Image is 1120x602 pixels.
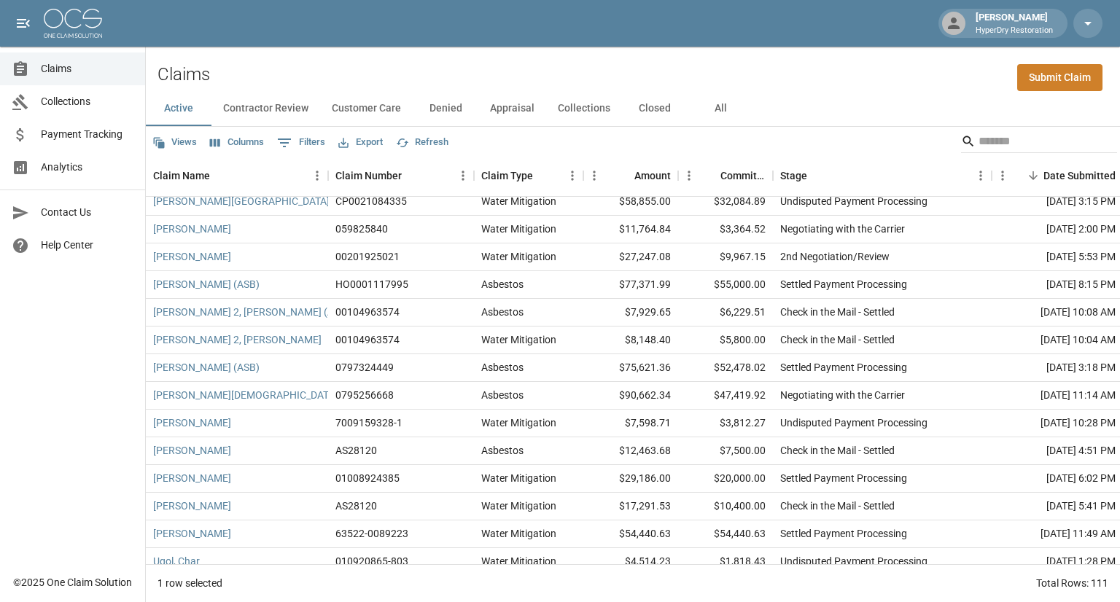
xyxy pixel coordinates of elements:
button: open drawer [9,9,38,38]
button: Sort [614,165,634,186]
div: Claim Name [146,155,328,196]
button: Sort [1023,165,1043,186]
div: $10,400.00 [678,493,773,520]
div: 00104963574 [335,332,400,347]
div: $3,364.52 [678,216,773,243]
div: Check in the Mail - Settled [780,499,895,513]
div: Claim Name [153,155,210,196]
div: Check in the Mail - Settled [780,443,895,458]
div: Search [961,130,1117,156]
div: 010920865-803 [335,554,408,568]
div: $90,662.34 [583,382,678,410]
button: Show filters [273,131,329,155]
div: Asbestos [481,360,524,375]
div: 0797324449 [335,360,394,375]
button: Denied [413,91,478,126]
span: Claims [41,61,133,77]
button: Views [149,131,201,154]
div: $3,812.27 [678,410,773,437]
button: All [688,91,753,126]
div: $1,818.43 [678,548,773,576]
div: Claim Number [328,155,474,196]
div: $7,598.71 [583,410,678,437]
div: Undisputed Payment Processing [780,554,927,568]
div: 0795256668 [335,388,394,402]
div: $27,247.08 [583,243,678,271]
div: $55,000.00 [678,271,773,299]
button: Menu [583,165,605,187]
div: $9,967.15 [678,243,773,271]
div: AS28120 [335,499,377,513]
div: Committed Amount [720,155,766,196]
button: Customer Care [320,91,413,126]
div: Water Mitigation [481,526,556,541]
div: $12,463.68 [583,437,678,465]
div: 00104963574 [335,305,400,319]
div: Negotiating with the Carrier [780,388,905,402]
p: HyperDry Restoration [976,25,1053,37]
div: Stage [773,155,992,196]
div: Asbestos [481,305,524,319]
a: [PERSON_NAME][DEMOGRAPHIC_DATA] (ASB) [153,388,366,402]
div: Stage [780,155,807,196]
div: Claim Number [335,155,402,196]
div: 1 row selected [157,576,222,590]
div: Settled Payment Processing [780,526,907,541]
div: $4,514.23 [583,548,678,576]
div: Water Mitigation [481,554,556,568]
div: CP0021084335 [335,194,407,208]
div: $8,148.40 [583,327,678,354]
div: $20,000.00 [678,465,773,493]
div: AS28120 [335,443,377,458]
div: dynamic tabs [146,91,1120,126]
div: Amount [634,155,671,196]
button: Sort [807,165,828,186]
a: [PERSON_NAME] [153,415,231,430]
div: Water Mitigation [481,194,556,208]
h2: Claims [157,64,210,85]
div: 63522-0089223 [335,526,408,541]
div: $29,186.00 [583,465,678,493]
a: [PERSON_NAME] [153,222,231,236]
div: © 2025 One Claim Solution [13,575,132,590]
div: Total Rows: 111 [1036,576,1108,590]
div: $75,621.36 [583,354,678,382]
a: Ugol, Char [153,554,200,568]
div: $7,500.00 [678,437,773,465]
button: Menu [452,165,474,187]
button: Export [335,131,386,154]
a: [PERSON_NAME] [153,471,231,485]
div: Asbestos [481,388,524,402]
a: Submit Claim [1017,64,1102,91]
button: Sort [210,165,230,186]
a: [PERSON_NAME] (ASB) [153,360,260,375]
div: Water Mitigation [481,471,556,485]
div: Settled Payment Processing [780,277,907,292]
div: 00201925021 [335,249,400,264]
div: Settled Payment Processing [780,360,907,375]
button: Menu [561,165,583,187]
button: Sort [402,165,422,186]
button: Sort [533,165,553,186]
div: Settled Payment Processing [780,471,907,485]
span: Payment Tracking [41,127,133,142]
div: Water Mitigation [481,249,556,264]
span: Contact Us [41,205,133,220]
div: $58,855.00 [583,188,678,216]
span: Help Center [41,238,133,253]
div: $47,419.92 [678,382,773,410]
a: [PERSON_NAME] [153,443,231,458]
a: [PERSON_NAME] 2, [PERSON_NAME] (ASB) [153,305,350,319]
a: [PERSON_NAME] 2, [PERSON_NAME] [153,332,322,347]
button: Select columns [206,131,268,154]
div: Date Submitted [1043,155,1116,196]
div: $17,291.53 [583,493,678,520]
div: $77,371.99 [583,271,678,299]
div: Check in the Mail - Settled [780,332,895,347]
div: Claim Type [474,155,583,196]
div: $32,084.89 [678,188,773,216]
div: 01008924385 [335,471,400,485]
div: Undisputed Payment Processing [780,194,927,208]
div: Undisputed Payment Processing [780,415,927,430]
div: HO0001117995 [335,277,408,292]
